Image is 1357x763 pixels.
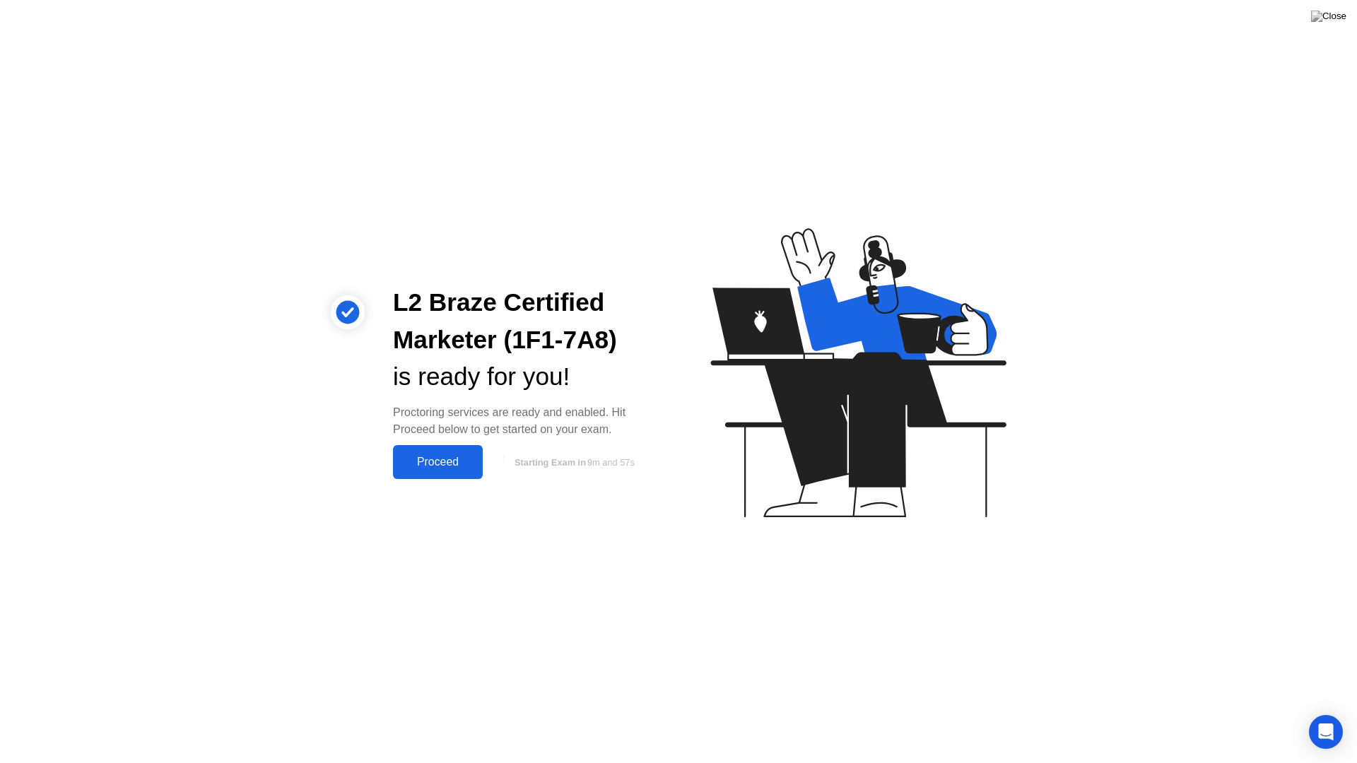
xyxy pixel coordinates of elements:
[397,456,478,468] div: Proceed
[393,445,483,479] button: Proceed
[1309,715,1343,749] div: Open Intercom Messenger
[393,404,656,438] div: Proctoring services are ready and enabled. Hit Proceed below to get started on your exam.
[393,284,656,359] div: L2 Braze Certified Marketer (1F1-7A8)
[393,358,656,396] div: is ready for you!
[490,449,656,475] button: Starting Exam in9m and 57s
[1311,11,1346,22] img: Close
[587,457,635,468] span: 9m and 57s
